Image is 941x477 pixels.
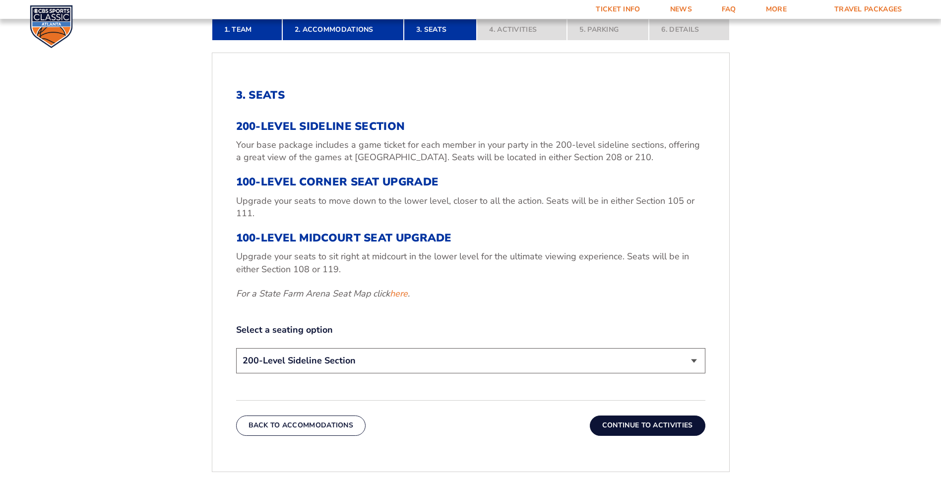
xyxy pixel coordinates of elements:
[236,232,705,244] h3: 100-Level Midcourt Seat Upgrade
[236,139,705,164] p: Your base package includes a game ticket for each member in your party in the 200-level sideline ...
[590,416,705,435] button: Continue To Activities
[236,416,366,435] button: Back To Accommodations
[236,324,705,336] label: Select a seating option
[236,176,705,188] h3: 100-Level Corner Seat Upgrade
[236,120,705,133] h3: 200-Level Sideline Section
[236,89,705,102] h2: 3. Seats
[390,288,408,300] a: here
[282,19,404,41] a: 2. Accommodations
[236,288,410,299] em: For a State Farm Arena Seat Map click .
[236,195,705,220] p: Upgrade your seats to move down to the lower level, closer to all the action. Seats will be in ei...
[212,19,282,41] a: 1. Team
[30,5,73,48] img: CBS Sports Classic
[236,250,705,275] p: Upgrade your seats to sit right at midcourt in the lower level for the ultimate viewing experienc...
